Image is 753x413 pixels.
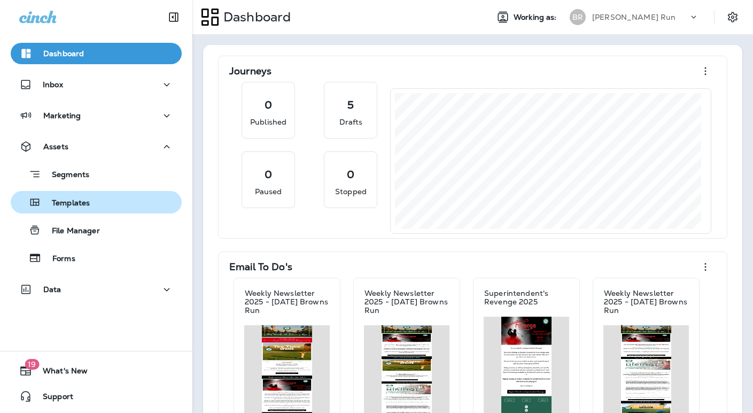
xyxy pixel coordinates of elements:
p: 0 [265,100,272,110]
p: Segments [41,170,89,181]
p: Paused [255,186,282,197]
p: Published [250,117,286,127]
p: 0 [347,169,354,180]
p: Dashboard [219,9,291,25]
p: Email To Do's [229,262,292,272]
p: 5 [347,100,354,110]
span: Support [32,392,73,405]
p: Drafts [339,117,363,127]
p: Stopped [335,186,367,197]
p: Templates [41,198,90,209]
p: Journeys [229,66,271,77]
button: Data [11,279,182,300]
p: Inbox [43,80,63,89]
button: Support [11,386,182,407]
span: Working as: [514,13,559,22]
p: Weekly Newsletter 2025 - [DATE] Browns Run [604,289,688,315]
p: Superintendent's Revenge 2025 [484,289,569,306]
p: Forms [42,254,75,264]
button: Settings [723,7,742,27]
button: 19What's New [11,360,182,381]
button: Dashboard [11,43,182,64]
button: Templates [11,191,182,213]
button: File Manager [11,219,182,241]
span: 19 [25,359,39,370]
p: [PERSON_NAME] Run [592,13,676,21]
p: 0 [265,169,272,180]
button: Segments [11,163,182,186]
button: Forms [11,247,182,269]
p: Assets [43,142,68,151]
span: What's New [32,366,88,379]
p: Data [43,285,61,294]
p: Marketing [43,111,81,120]
button: Marketing [11,105,182,126]
div: BR [570,9,586,25]
p: File Manager [41,226,100,236]
button: Assets [11,136,182,157]
p: Weekly Newsletter 2025 - [DATE] Browns Run [245,289,329,315]
p: Dashboard [43,49,84,58]
button: Inbox [11,74,182,95]
button: Collapse Sidebar [159,6,189,28]
p: Weekly Newsletter 2025 - [DATE] Browns Run [364,289,449,315]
